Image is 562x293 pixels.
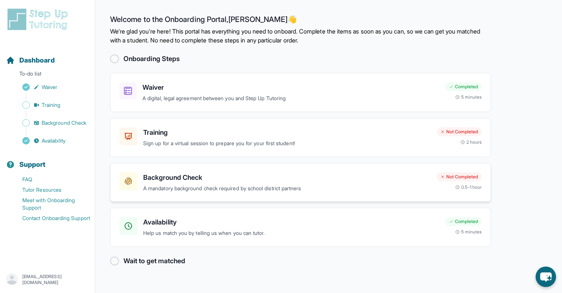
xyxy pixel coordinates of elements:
[19,55,55,66] span: Dashboard
[19,159,46,170] span: Support
[3,43,92,69] button: Dashboard
[110,73,491,112] a: WaiverA digital, legal agreement between you and Step Up TutoringCompleted5 minutes
[42,137,65,144] span: Availability
[6,55,55,66] a: Dashboard
[6,174,95,185] a: FAQ
[6,136,95,146] a: Availability
[6,185,95,195] a: Tutor Resources
[6,82,95,92] a: Waiver
[143,229,439,238] p: Help us match you by telling us when you can tutor.
[22,274,89,286] p: [EMAIL_ADDRESS][DOMAIN_NAME]
[143,127,431,138] h3: Training
[143,139,431,148] p: Sign up for a virtual session to prepare you for your first student!
[6,213,95,223] a: Contact Onboarding Support
[437,172,482,181] div: Not Completed
[536,267,556,287] button: chat-button
[455,229,482,235] div: 5 minutes
[42,83,57,91] span: Waiver
[123,256,185,266] h2: Wait to get matched
[42,101,61,109] span: Training
[445,82,482,91] div: Completed
[143,172,431,183] h3: Background Check
[142,82,439,93] h3: Waiver
[455,94,482,100] div: 5 minutes
[3,147,92,173] button: Support
[6,195,95,213] a: Meet with Onboarding Support
[460,139,482,145] div: 2 hours
[3,70,92,80] p: To-do list
[143,184,431,193] p: A mandatory background check required by school district partners
[110,118,491,157] a: TrainingSign up for a virtual session to prepare you for your first student!Not Completed2 hours
[110,208,491,247] a: AvailabilityHelp us match you by telling us when you can tutor.Completed5 minutes
[110,27,491,45] p: We're glad you're here! This portal has everything you need to onboard. Complete the items as soo...
[445,217,482,226] div: Completed
[110,15,491,27] h2: Welcome to the Onboarding Portal, [PERSON_NAME] 👋
[455,184,482,190] div: 0.5-1 hour
[6,7,72,31] img: logo
[6,118,95,128] a: Background Check
[123,54,180,64] h2: Onboarding Steps
[437,127,482,136] div: Not Completed
[6,100,95,110] a: Training
[110,163,491,202] a: Background CheckA mandatory background check required by school district partnersNot Completed0.5...
[142,94,439,103] p: A digital, legal agreement between you and Step Up Tutoring
[6,273,89,286] button: [EMAIL_ADDRESS][DOMAIN_NAME]
[42,119,86,127] span: Background Check
[143,217,439,227] h3: Availability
